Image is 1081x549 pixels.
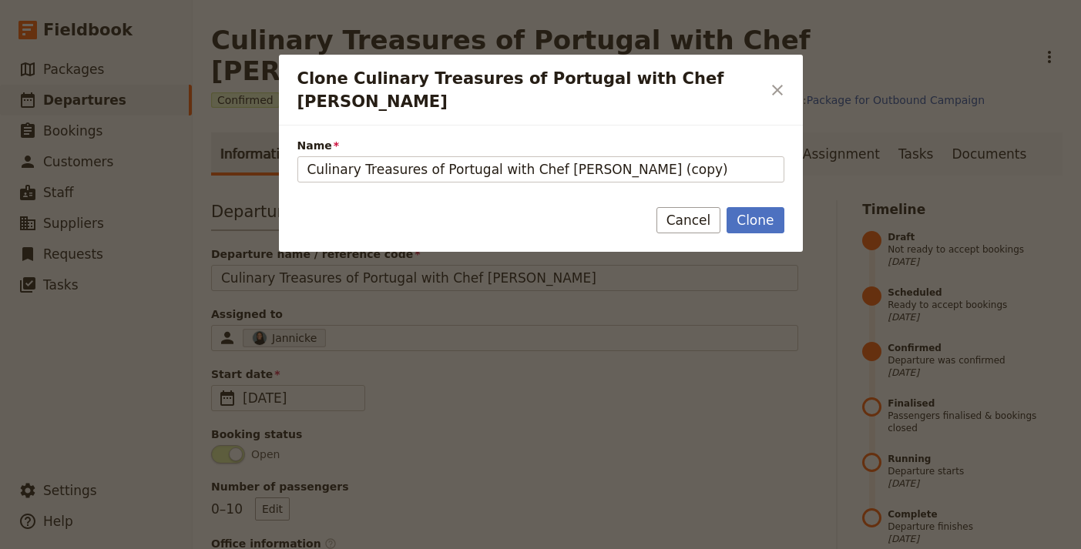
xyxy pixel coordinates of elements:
[656,207,721,233] button: Cancel
[297,67,761,113] h2: Clone Culinary Treasures of Portugal with Chef [PERSON_NAME]
[297,156,784,182] input: Name
[297,138,784,153] span: Name
[764,77,791,103] button: Close dialog
[727,207,784,233] button: Clone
